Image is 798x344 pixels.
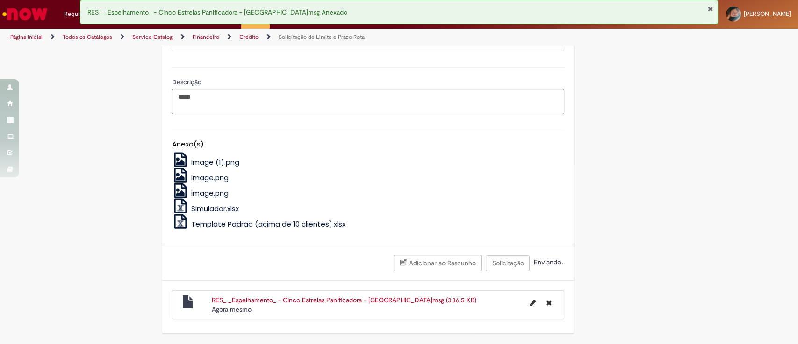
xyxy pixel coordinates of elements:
span: [PERSON_NAME] [744,10,791,18]
span: Template Padrão (acima de 10 clientes).xlsx [191,219,345,229]
button: Excluir RES_ _Espelhamento_ - Cinco Estrelas Panificadora - Brasilia.msg [540,295,557,310]
a: image.png [172,188,229,198]
a: Crédito [239,33,259,41]
a: Solicitação de Limite e Prazo Rota [279,33,365,41]
span: Enviando... [532,258,564,266]
a: Service Catalog [132,33,173,41]
span: image (1).png [191,157,239,167]
a: RES_ _Espelhamento_ - Cinco Estrelas Panificadora - [GEOGRAPHIC_DATA]msg (336.5 KB) [212,296,476,304]
a: Todos os Catálogos [63,33,112,41]
img: ServiceNow [1,5,49,23]
span: Requisições [64,9,97,19]
textarea: Descrição [172,89,564,114]
a: Simulador.xlsx [172,204,239,213]
button: Fechar Notificação [707,5,713,13]
time: 29/08/2025 15:59:12 [212,305,252,314]
span: RES_ _Espelhamento_ - Cinco Estrelas Panificadora - [GEOGRAPHIC_DATA]msg Anexado [87,8,347,16]
button: Editar nome de arquivo RES_ _Espelhamento_ - Cinco Estrelas Panificadora - Brasilia.msg [524,295,541,310]
span: Simulador.xlsx [191,204,239,213]
a: image.png [172,173,229,183]
a: Página inicial [10,33,43,41]
h5: Anexo(s) [172,140,564,148]
span: Agora mesmo [212,305,252,314]
a: image (1).png [172,157,239,167]
span: image.png [191,173,229,183]
a: Template Padrão (acima de 10 clientes).xlsx [172,219,345,229]
span: image.png [191,188,229,198]
a: Financeiro [193,33,219,41]
ul: Trilhas de página [7,29,525,46]
span: Descrição [172,78,203,86]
